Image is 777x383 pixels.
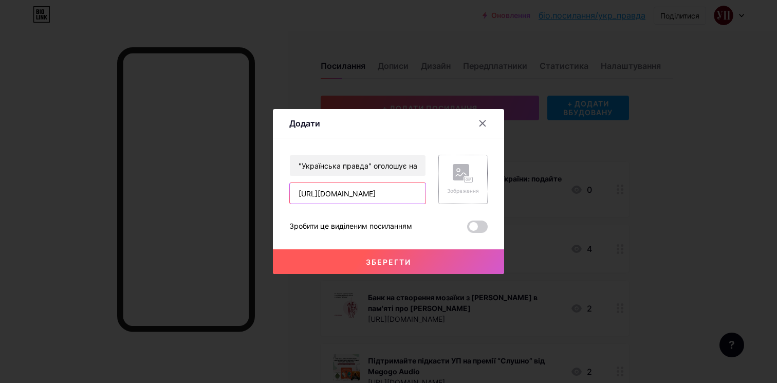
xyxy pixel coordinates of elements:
font: Зберегти [366,258,411,266]
button: Зберегти [273,249,504,274]
font: Зображення [447,188,479,194]
input: Назва [290,155,425,176]
font: Зробити це виділеним посиланням [289,222,412,230]
input: URL-адреса [290,183,425,204]
font: Додати [289,118,320,129]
